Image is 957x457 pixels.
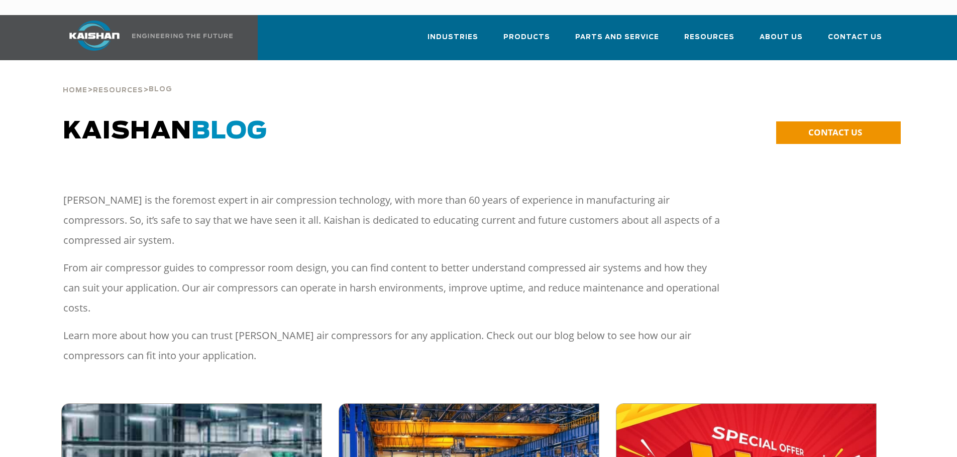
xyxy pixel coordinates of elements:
[63,87,87,94] span: Home
[575,32,659,43] span: Parts and Service
[503,32,550,43] span: Products
[828,32,882,43] span: Contact Us
[57,21,132,51] img: kaishan logo
[760,24,803,58] a: About Us
[503,24,550,58] a: Products
[575,24,659,58] a: Parts and Service
[132,34,233,38] img: Engineering the future
[63,258,721,318] p: From air compressor guides to compressor room design, you can find content to better understand c...
[63,117,684,145] h1: Kaishan
[191,119,267,143] span: BLOG
[776,121,901,144] a: CONTACT US
[808,126,862,138] span: CONTACT US
[149,86,172,93] span: Blog
[63,60,172,98] div: > >
[684,32,734,43] span: Resources
[63,326,721,366] p: Learn more about how you can trust [PERSON_NAME] air compressors for any application. Check out o...
[93,85,143,94] a: Resources
[760,32,803,43] span: About Us
[57,15,235,60] a: Kaishan USA
[684,24,734,58] a: Resources
[428,24,478,58] a: Industries
[63,85,87,94] a: Home
[428,32,478,43] span: Industries
[828,24,882,58] a: Contact Us
[63,190,721,250] p: [PERSON_NAME] is the foremost expert in air compression technology, with more than 60 years of ex...
[93,87,143,94] span: Resources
